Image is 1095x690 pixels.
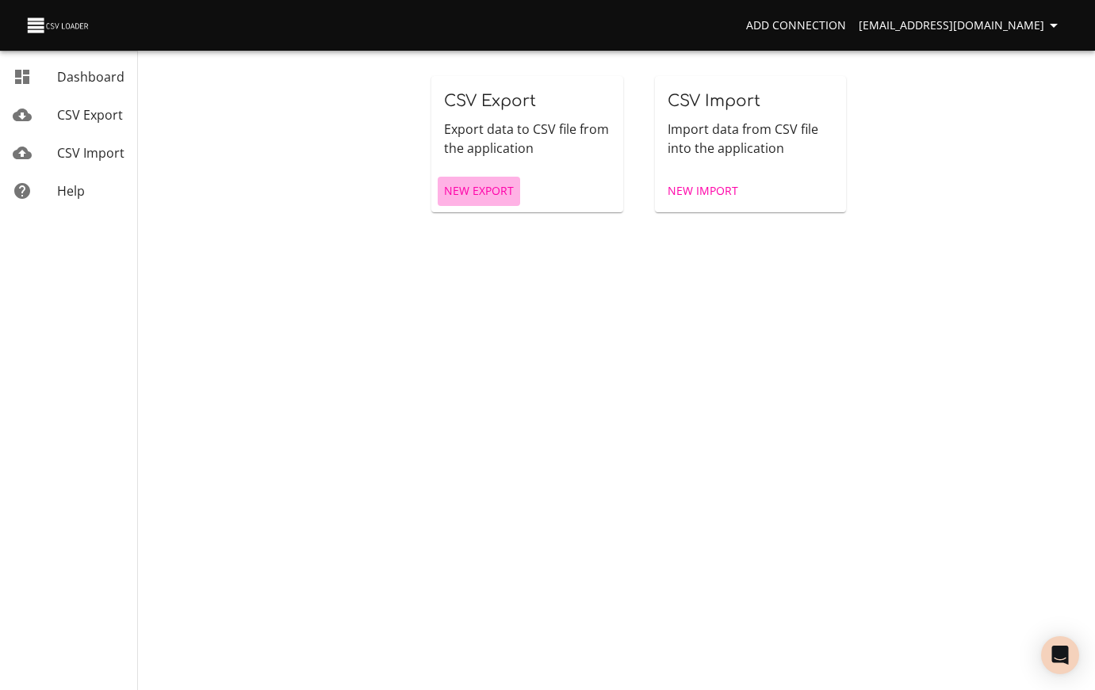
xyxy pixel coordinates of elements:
[746,16,846,36] span: Add Connection
[444,120,611,158] p: Export data to CSV file from the application
[57,68,124,86] span: Dashboard
[444,92,536,110] span: CSV Export
[859,16,1063,36] span: [EMAIL_ADDRESS][DOMAIN_NAME]
[740,11,852,40] a: Add Connection
[444,181,514,201] span: New Export
[661,177,745,206] a: New Import
[438,177,520,206] a: New Export
[1041,636,1079,674] div: Open Intercom Messenger
[852,11,1070,40] button: [EMAIL_ADDRESS][DOMAIN_NAME]
[25,14,92,36] img: CSV Loader
[668,92,760,110] span: CSV Import
[57,144,124,162] span: CSV Import
[668,120,834,158] p: Import data from CSV file into the application
[57,182,85,200] span: Help
[57,106,123,124] span: CSV Export
[668,181,738,201] span: New Import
